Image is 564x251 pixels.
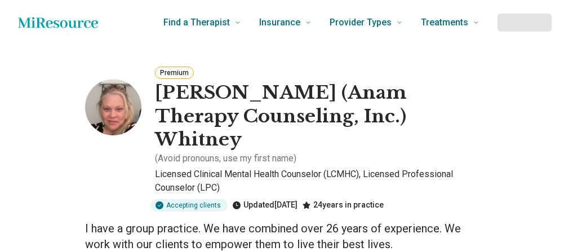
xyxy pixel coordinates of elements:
a: Home page [18,11,98,34]
p: ( Avoid pronouns, use my first name ) [155,152,296,165]
button: Premium [155,67,194,79]
div: 24 years in practice [302,199,384,212]
span: Find a Therapist [163,15,230,30]
h1: [PERSON_NAME] (Anam Therapy Counseling, Inc.) Whitney [155,81,479,152]
div: Accepting clients [150,199,228,212]
span: Treatments [421,15,468,30]
img: Heather Whitney, Licensed Clinical Mental Health Counselor (LCMHC) [85,79,141,135]
div: Updated [DATE] [232,199,297,212]
span: Provider Types [330,15,392,30]
span: Insurance [259,15,300,30]
p: Licensed Clinical Mental Health Counselor (LCMHC), Licensed Professional Counselor (LPC) [155,168,479,195]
